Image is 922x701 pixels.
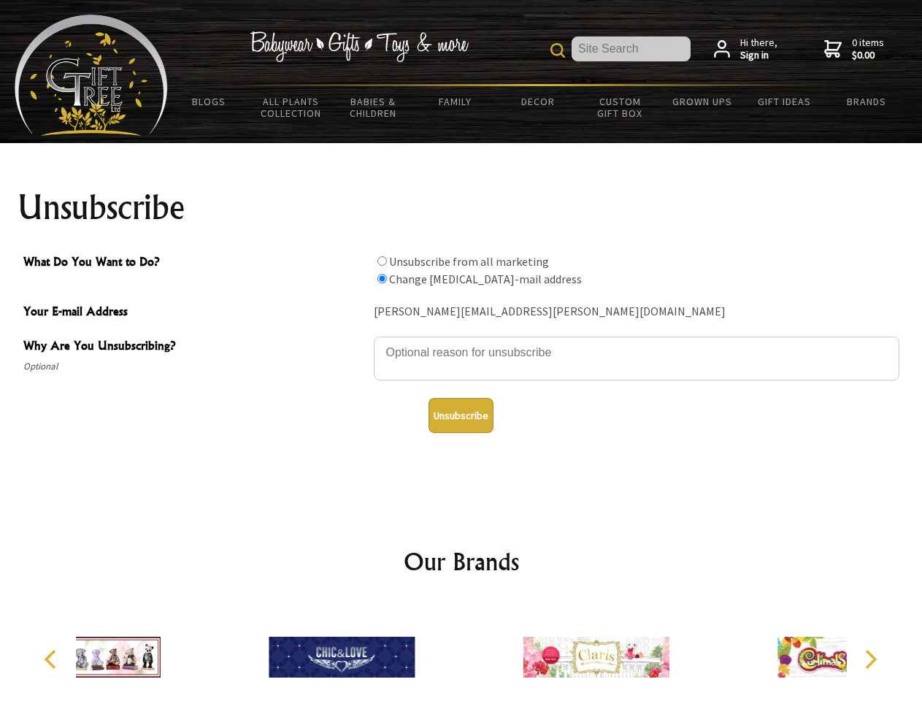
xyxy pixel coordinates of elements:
a: 0 items$0.00 [824,37,884,62]
img: product search [550,43,565,58]
img: Babyware - Gifts - Toys and more... [15,15,168,136]
input: Site Search [572,37,691,61]
h2: Our Brands [29,544,894,579]
a: Hi there,Sign in [714,37,777,62]
span: Hi there, [740,37,777,62]
div: [PERSON_NAME][EMAIL_ADDRESS][PERSON_NAME][DOMAIN_NAME] [374,301,899,323]
span: Your E-mail Address [23,302,366,323]
label: Change [MEDICAL_DATA]-mail address [389,272,582,286]
a: Babies & Children [332,86,415,129]
label: Unsubscribe from all marketing [389,254,549,269]
button: Unsubscribe [429,398,493,433]
span: What Do You Want to Do? [23,253,366,274]
a: Family [415,86,497,117]
button: Next [854,643,886,675]
textarea: Why Are You Unsubscribing? [374,337,899,380]
input: What Do You Want to Do? [377,256,387,266]
h1: Unsubscribe [18,190,905,225]
a: Grown Ups [661,86,743,117]
a: Brands [826,86,908,117]
img: Babywear - Gifts - Toys & more [250,31,469,62]
a: BLOGS [168,86,250,117]
strong: $0.00 [852,49,884,62]
a: Gift Ideas [743,86,826,117]
a: Custom Gift Box [579,86,661,129]
a: Decor [496,86,579,117]
strong: Sign in [740,49,777,62]
span: Optional [23,358,366,375]
input: What Do You Want to Do? [377,274,387,283]
span: 0 items [852,36,884,62]
span: Why Are You Unsubscribing? [23,337,366,358]
button: Previous [37,643,69,675]
a: All Plants Collection [250,86,333,129]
